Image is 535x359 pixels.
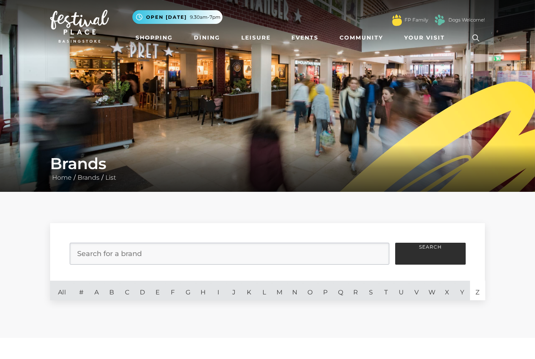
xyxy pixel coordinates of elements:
a: Events [288,31,322,45]
button: Search [395,243,466,265]
h1: Brands [50,154,485,173]
a: A [89,281,104,300]
a: M [272,281,287,300]
a: L [257,281,272,300]
a: # [74,281,89,300]
a: I [211,281,226,300]
a: Dogs Welcome! [448,16,485,23]
span: 9.30am-7pm [190,14,221,21]
button: Open [DATE] 9.30am-7pm [132,10,222,24]
a: FP Family [405,16,428,23]
a: R [348,281,363,300]
a: C [119,281,135,300]
a: T [378,281,394,300]
a: V [409,281,424,300]
a: Z [470,281,485,300]
a: B [104,281,119,300]
a: J [226,281,241,300]
a: X [439,281,455,300]
a: All [50,281,74,300]
a: F [165,281,181,300]
a: Home [50,174,74,181]
a: E [150,281,165,300]
a: Your Visit [401,31,452,45]
a: O [302,281,318,300]
a: Shopping [132,31,176,45]
a: N [287,281,302,300]
a: P [318,281,333,300]
a: Q [333,281,348,300]
span: Your Visit [404,34,445,42]
a: W [424,281,439,300]
a: Brands [76,174,101,181]
a: G [180,281,195,300]
input: Search for a brand [70,243,389,265]
img: Festival Place Logo [50,10,109,43]
span: Open [DATE] [146,14,187,21]
a: Community [336,31,386,45]
a: List [103,174,118,181]
a: Dining [191,31,223,45]
a: D [135,281,150,300]
a: Leisure [238,31,274,45]
a: K [241,281,257,300]
div: / / [44,154,491,182]
a: U [394,281,409,300]
a: H [195,281,211,300]
a: Y [455,281,470,300]
a: S [363,281,379,300]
